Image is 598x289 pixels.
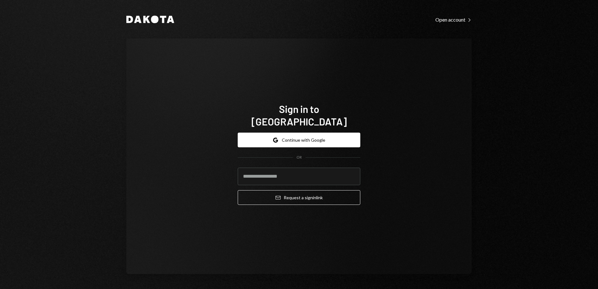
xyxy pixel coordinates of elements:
[435,17,472,23] div: Open account
[238,190,360,205] button: Request a signinlink
[296,155,302,160] div: OR
[238,133,360,147] button: Continue with Google
[238,103,360,128] h1: Sign in to [GEOGRAPHIC_DATA]
[435,16,472,23] a: Open account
